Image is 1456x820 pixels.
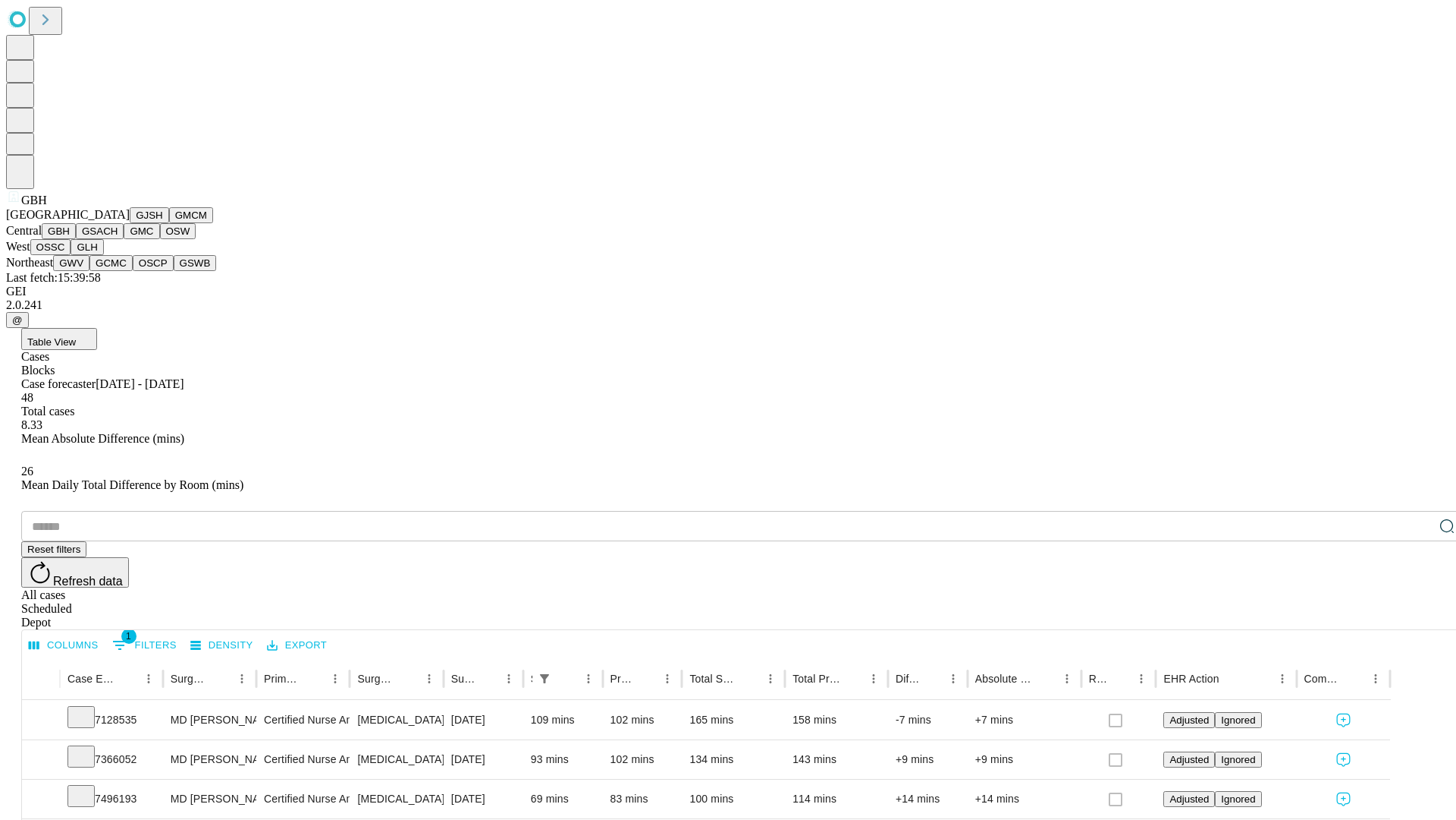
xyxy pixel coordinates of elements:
[1169,714,1209,726] span: Adjusted
[975,673,1034,685] div: Absolute Difference
[53,575,123,588] span: Refresh data
[30,239,71,255] button: OSSC
[21,541,86,557] button: Reset filters
[67,701,155,740] div: 7128535
[1221,793,1255,805] span: Ignored
[160,223,196,239] button: OSW
[263,634,331,658] button: Export
[121,629,136,644] span: 1
[1221,714,1255,726] span: Ignored
[76,223,124,239] button: GSACH
[1056,668,1078,689] button: Menu
[53,255,89,271] button: GWV
[1163,712,1215,728] button: Adjusted
[117,668,138,689] button: Sort
[1109,668,1131,689] button: Sort
[174,255,217,271] button: GSWB
[635,668,657,689] button: Sort
[27,336,76,348] span: Table View
[42,223,76,239] button: GBH
[1215,791,1261,807] button: Ignored
[357,740,435,779] div: [MEDICAL_DATA] [MEDICAL_DATA] REMOVAL TUBES AND/OR OVARIES FOR UTERUS 250GM OR LESS
[21,405,74,418] span: Total cases
[6,256,53,269] span: Northeast
[557,668,578,689] button: Sort
[1221,668,1242,689] button: Sort
[6,208,130,221] span: [GEOGRAPHIC_DATA]
[6,298,1450,312] div: 2.0.241
[130,207,169,223] button: GJSH
[67,740,155,779] div: 7366052
[12,314,23,326] span: @
[67,780,155,818] div: 7496193
[1169,793,1209,805] span: Adjusted
[689,780,777,818] div: 100 mins
[451,780,516,818] div: [DATE]
[397,668,419,689] button: Sort
[71,239,103,255] button: GLH
[25,634,102,658] button: Select columns
[89,255,133,271] button: GCMC
[1221,754,1255,765] span: Ignored
[1163,791,1215,807] button: Adjusted
[842,668,863,689] button: Sort
[451,673,475,685] div: Surgery Date
[1215,712,1261,728] button: Ignored
[610,740,675,779] div: 102 mins
[96,377,184,390] span: [DATE] - [DATE]
[531,780,595,818] div: 69 mins
[108,633,180,658] button: Show filters
[689,701,777,740] div: 165 mins
[264,780,342,818] div: Certified Nurse Anesthetist
[6,312,29,328] button: @
[67,673,115,685] div: Case Epic Id
[6,224,42,237] span: Central
[169,207,213,223] button: GMCM
[975,701,1074,740] div: +7 mins
[531,673,532,685] div: Scheduled In Room Duration
[138,668,159,689] button: Menu
[21,465,33,478] span: 26
[6,271,101,284] span: Last fetch: 15:39:58
[1163,673,1219,685] div: EHR Action
[610,673,635,685] div: Predicted In Room Duration
[498,668,519,689] button: Menu
[863,668,884,689] button: Menu
[610,780,675,818] div: 83 mins
[534,668,555,689] button: Show filters
[975,740,1074,779] div: +9 mins
[1272,668,1293,689] button: Menu
[531,701,595,740] div: 109 mins
[760,668,781,689] button: Menu
[792,673,840,685] div: Total Predicted Duration
[27,544,80,555] span: Reset filters
[534,668,555,689] div: 1 active filter
[6,240,30,253] span: West
[1304,673,1342,685] div: Comments
[187,634,257,658] button: Density
[739,668,760,689] button: Sort
[1344,668,1365,689] button: Sort
[1169,754,1209,765] span: Adjusted
[357,701,435,740] div: [MEDICAL_DATA] [MEDICAL_DATA] REMOVAL TUBES AND/OR OVARIES FOR UTERUS 250GM OR LESS
[357,780,435,818] div: [MEDICAL_DATA] [MEDICAL_DATA] AND OR [MEDICAL_DATA]
[689,673,737,685] div: Total Scheduled Duration
[30,708,52,734] button: Expand
[792,740,880,779] div: 143 mins
[21,478,243,491] span: Mean Daily Total Difference by Room (mins)
[357,673,395,685] div: Surgery Name
[896,673,920,685] div: Difference
[451,740,516,779] div: [DATE]
[171,673,209,685] div: Surgeon Name
[610,701,675,740] div: 102 mins
[1215,752,1261,768] button: Ignored
[975,780,1074,818] div: +14 mins
[531,740,595,779] div: 93 mins
[921,668,943,689] button: Sort
[231,668,253,689] button: Menu
[264,740,342,779] div: Certified Nurse Anesthetist
[896,701,960,740] div: -7 mins
[1365,668,1386,689] button: Menu
[1131,668,1152,689] button: Menu
[21,328,97,350] button: Table View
